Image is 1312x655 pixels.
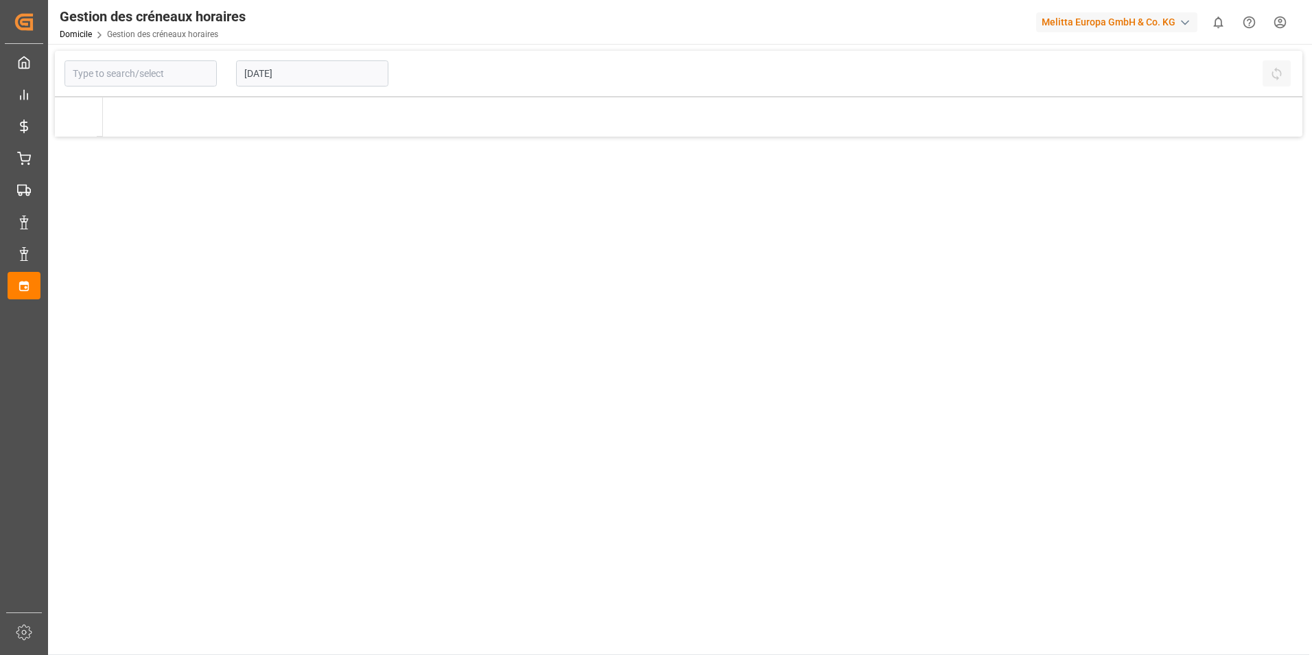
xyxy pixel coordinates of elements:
[65,60,217,87] input: Type to search/select
[60,6,246,27] div: Gestion des créneaux horaires
[1042,15,1175,30] font: Melitta Europa GmbH & Co. KG
[1036,9,1203,35] button: Melitta Europa GmbH & Co. KG
[1234,7,1265,38] button: Centre d’aide
[1203,7,1234,38] button: Afficher 0 nouvelles notifications
[236,60,388,87] input: DD-MM-YYYY
[60,30,92,39] a: Domicile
